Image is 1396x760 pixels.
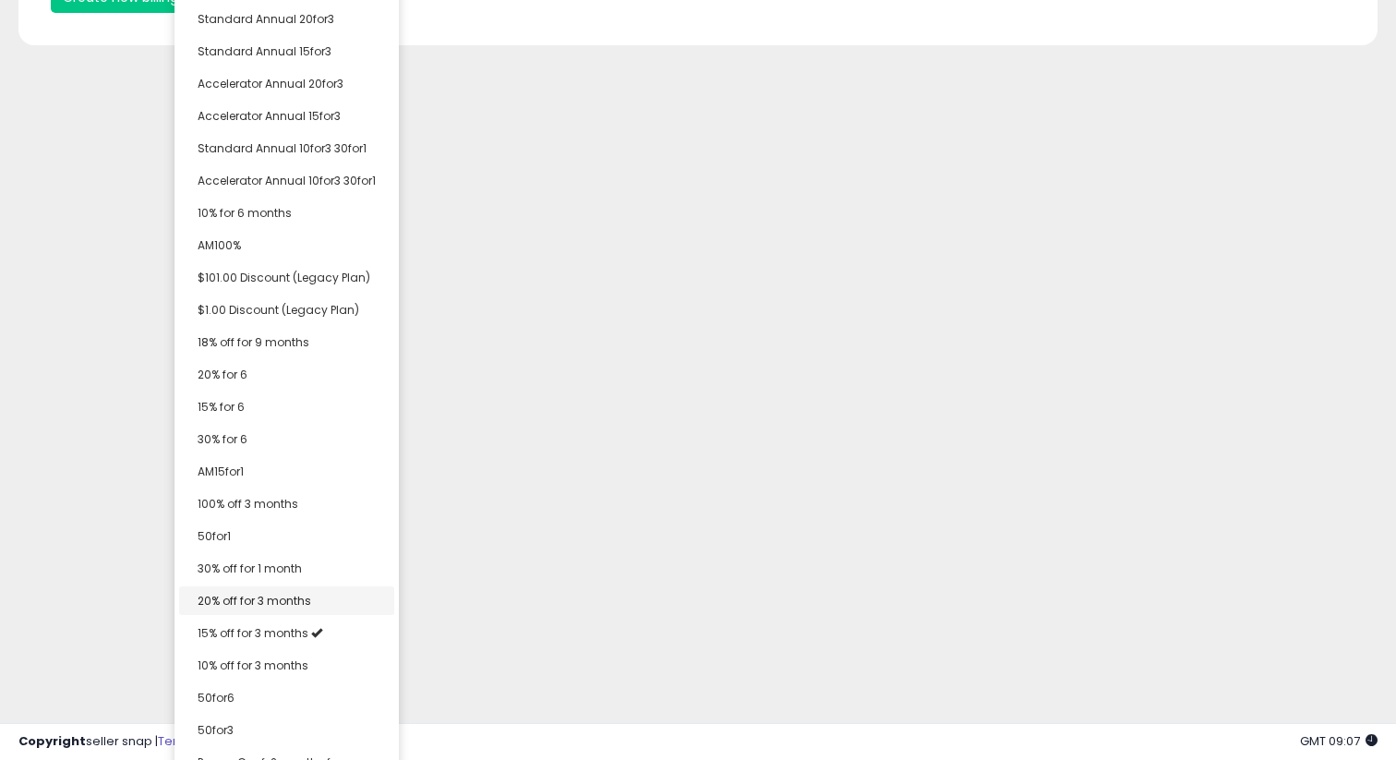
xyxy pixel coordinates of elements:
[198,76,343,91] span: Accelerator Annual 20for3
[198,496,298,512] span: 100% off 3 months
[18,733,320,751] div: seller snap | |
[198,334,309,350] span: 18% off for 9 months
[1300,732,1378,750] span: 2025-08-12 09:07 GMT
[198,464,244,479] span: AM15for1
[198,431,247,447] span: 30% for 6
[198,367,247,382] span: 20% for 6
[198,399,245,415] span: 15% for 6
[198,528,231,544] span: 50for1
[198,11,334,27] span: Standard Annual 20for3
[198,140,367,156] span: Standard Annual 10for3 30for1
[198,302,359,318] span: $1.00 Discount (Legacy Plan)
[198,690,235,706] span: 50for6
[198,237,241,253] span: AM100%
[198,561,302,576] span: 30% off for 1 month
[198,43,331,59] span: Standard Annual 15for3
[198,205,292,221] span: 10% for 6 months
[198,173,376,188] span: Accelerator Annual 10for3 30for1
[198,625,308,641] span: 15% off for 3 months
[198,593,311,609] span: 20% off for 3 months
[198,657,308,673] span: 10% off for 3 months
[18,732,86,750] strong: Copyright
[198,108,341,124] span: Accelerator Annual 15for3
[198,722,234,738] span: 50for3
[158,732,236,750] a: Terms of Use
[198,270,370,285] span: $101.00 Discount (Legacy Plan)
